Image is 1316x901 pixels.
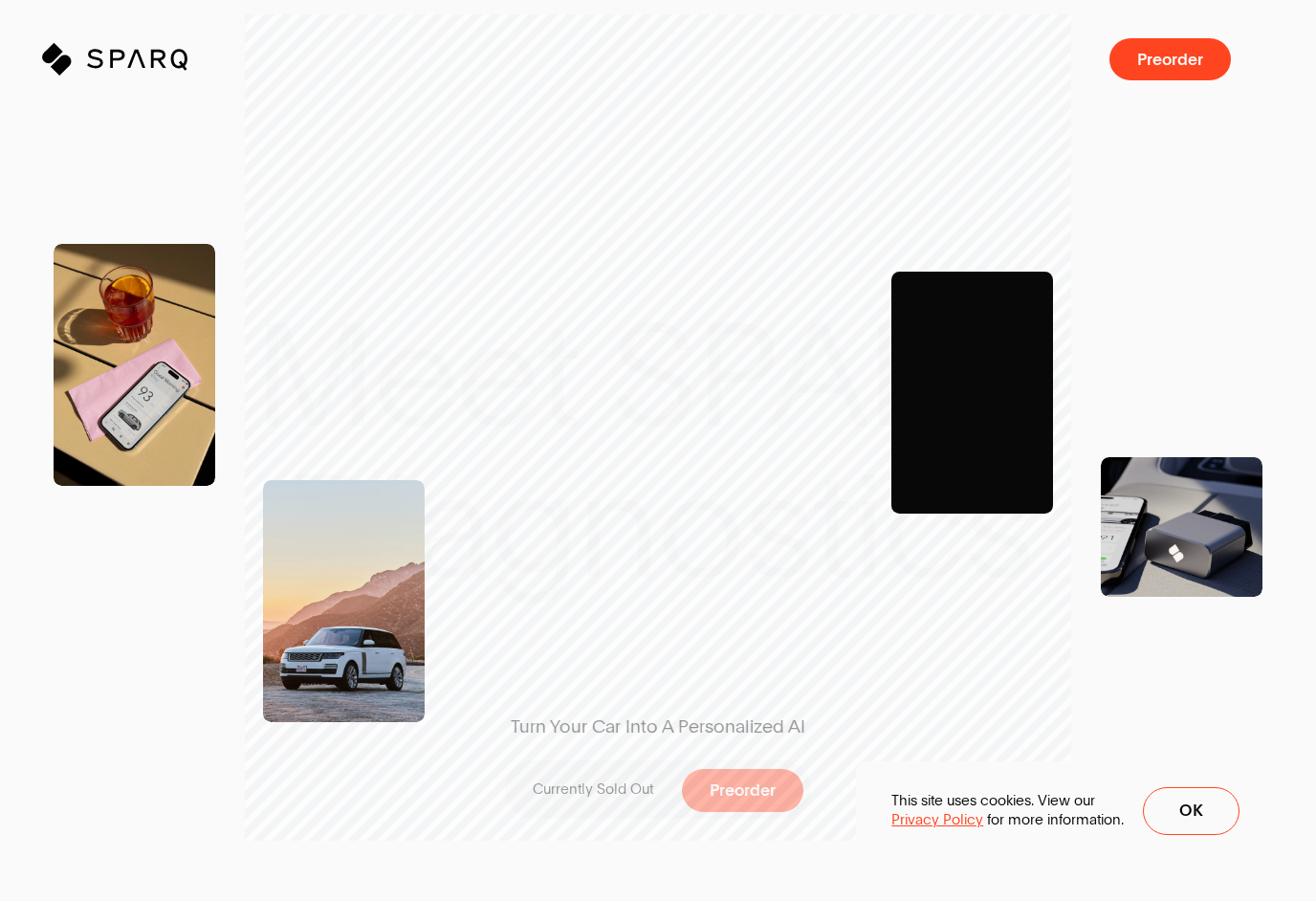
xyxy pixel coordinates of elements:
[263,480,425,722] img: Range Rover Scenic Shot
[511,714,805,739] span: Turn Your Car Into A Personalized AI
[1143,787,1239,835] button: Ok
[682,769,803,811] button: Preorder
[477,714,839,739] span: Turn Your Car Into A Personalized AI
[533,780,653,800] p: Currently Sold Out
[891,791,1124,830] p: This site uses cookies. View our for more information.
[1101,457,1262,597] img: Product Shot of a SPARQ Diagnostics Device
[1109,38,1231,80] button: Preorder a SPARQ Diagnostics Device
[1179,802,1203,820] span: Ok
[54,244,215,486] img: SPARQ app open in an iPhone on the Table
[710,781,776,799] span: Preorder
[891,810,983,830] a: Privacy Policy
[1137,51,1203,68] span: Preorder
